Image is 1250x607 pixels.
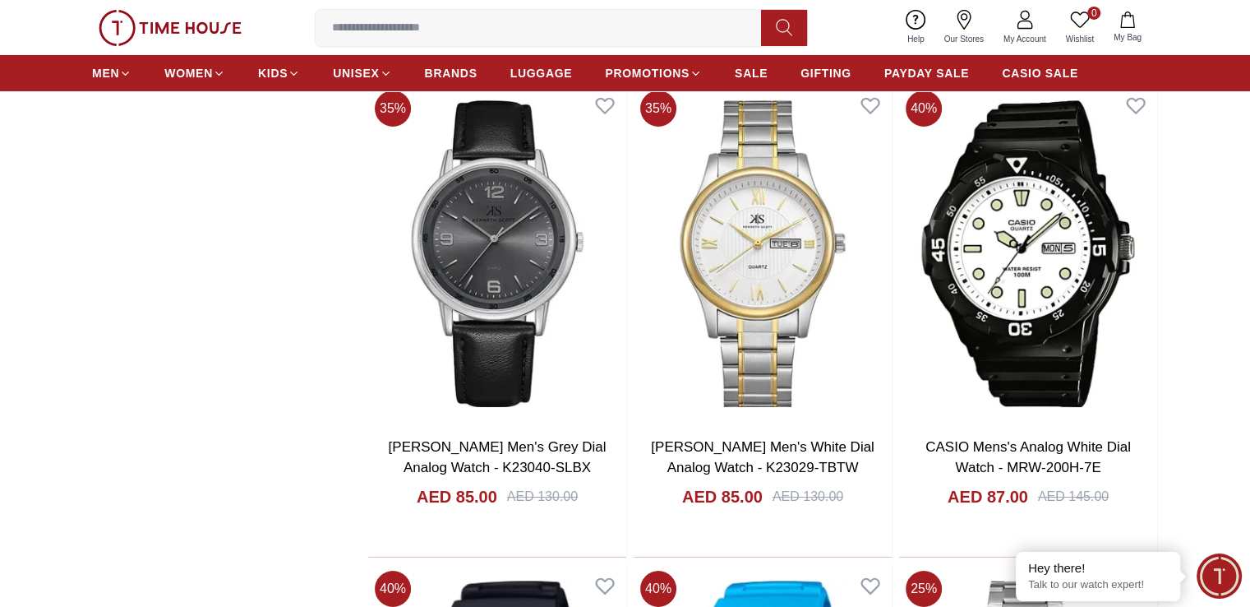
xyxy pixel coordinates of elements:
span: MEN [92,65,119,81]
span: CASIO SALE [1002,65,1078,81]
span: BRANDS [425,65,477,81]
a: LUGGAGE [510,58,573,88]
span: 0 [1087,7,1100,20]
h4: AED 85.00 [682,485,763,508]
a: Our Stores [934,7,994,49]
span: KIDS [258,65,288,81]
span: GIFTING [800,65,851,81]
a: Help [897,7,934,49]
div: AED 130.00 [507,487,578,507]
img: Kenneth Scott Men's Grey Dial Analog Watch - K23040-SLBX [368,84,626,424]
span: 35 % [375,90,411,127]
a: GIFTING [800,58,851,88]
img: CASIO Mens's Analog White Dial Watch - MRW-200H-7E [899,84,1157,424]
span: PAYDAY SALE [884,65,969,81]
span: Wishlist [1059,33,1100,45]
span: UNISEX [333,65,379,81]
h4: AED 85.00 [417,485,497,508]
div: AED 145.00 [1038,487,1109,507]
h4: AED 87.00 [948,485,1028,508]
img: Kenneth Scott Men's White Dial Analog Watch - K23029-TBTW [634,84,892,424]
span: WOMEN [164,65,213,81]
button: My Bag [1104,8,1151,47]
a: [PERSON_NAME] Men's White Dial Analog Watch - K23029-TBTW [651,439,874,476]
a: UNISEX [333,58,391,88]
span: 25 % [906,571,942,607]
span: My Bag [1107,31,1148,44]
a: MEN [92,58,131,88]
a: PAYDAY SALE [884,58,969,88]
span: Our Stores [938,33,990,45]
a: CASIO Mens's Analog White Dial Watch - MRW-200H-7E [925,439,1131,476]
span: My Account [997,33,1053,45]
p: Talk to our watch expert! [1028,578,1168,592]
a: [PERSON_NAME] Men's Grey Dial Analog Watch - K23040-SLBX [389,439,607,476]
div: Hey there! [1028,560,1168,577]
a: CASIO SALE [1002,58,1078,88]
img: ... [99,10,242,46]
span: 35 % [640,90,676,127]
a: SALE [735,58,768,88]
a: PROMOTIONS [605,58,702,88]
span: 40 % [906,90,942,127]
div: AED 130.00 [773,487,843,507]
a: BRANDS [425,58,477,88]
div: Chat Widget [1197,554,1242,599]
span: SALE [735,65,768,81]
span: Help [901,33,931,45]
span: LUGGAGE [510,65,573,81]
span: 40 % [375,571,411,607]
a: KIDS [258,58,300,88]
a: WOMEN [164,58,225,88]
span: PROMOTIONS [605,65,690,81]
a: 0Wishlist [1056,7,1104,49]
span: 40 % [640,571,676,607]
